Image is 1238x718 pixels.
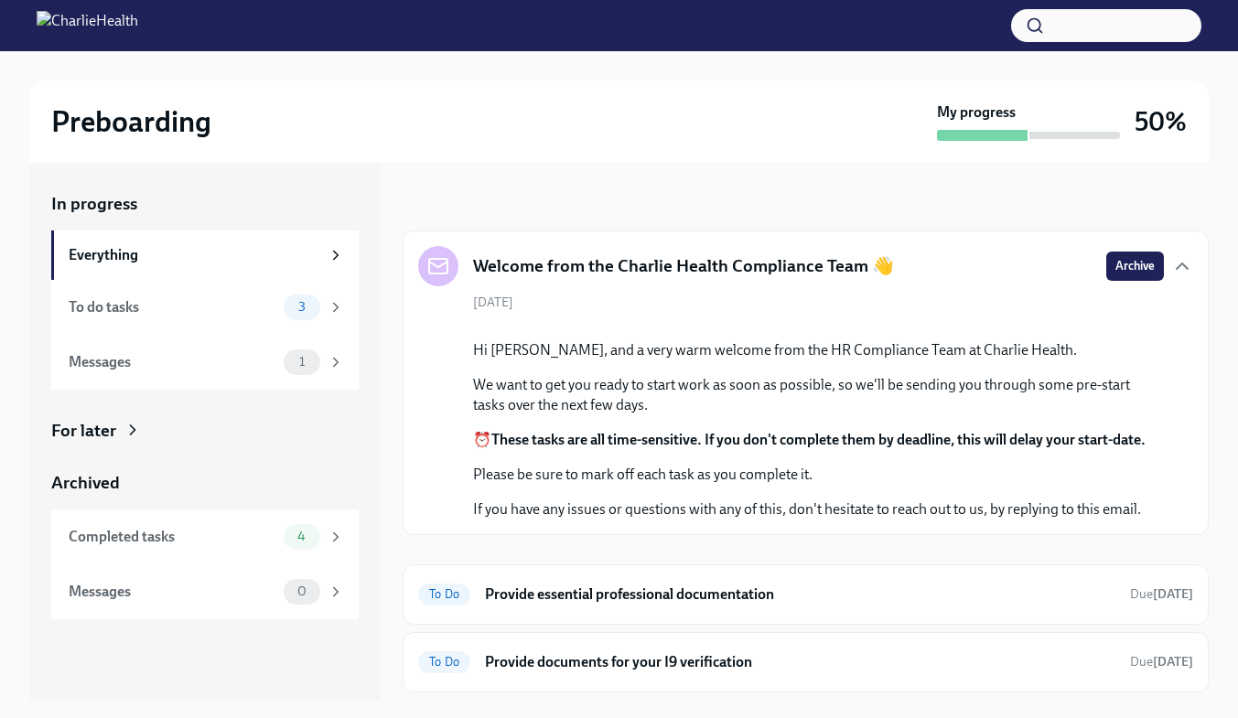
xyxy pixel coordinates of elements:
span: 4 [286,530,317,543]
span: 0 [286,584,318,598]
strong: These tasks are all time-sensitive. If you don't complete them by deadline, this will delay your ... [491,431,1146,448]
div: To do tasks [69,297,276,317]
a: To DoProvide essential professional documentationDue[DATE] [418,580,1193,609]
span: 1 [288,355,316,369]
strong: [DATE] [1153,586,1193,602]
p: ⏰ [473,430,1164,450]
span: [DATE] [473,294,513,311]
h2: Preboarding [51,103,211,140]
p: If you have any issues or questions with any of this, don't hesitate to reach out to us, by reply... [473,499,1164,520]
div: Everything [69,245,320,265]
img: CharlieHealth [37,11,138,40]
span: Due [1130,586,1193,602]
p: We want to get you ready to start work as soon as possible, so we'll be sending you through some ... [473,375,1164,415]
h3: 50% [1135,105,1187,138]
a: Archived [51,471,359,495]
a: Completed tasks4 [51,509,359,564]
a: Messages0 [51,564,359,619]
div: For later [51,419,116,443]
span: To Do [418,655,470,669]
p: Hi [PERSON_NAME], and a very warm welcome from the HR Compliance Team at Charlie Health. [473,340,1164,360]
span: September 21st, 2025 09:00 [1130,653,1193,670]
a: For later [51,419,359,443]
a: Messages1 [51,335,359,390]
h6: Provide documents for your I9 verification [485,652,1115,672]
span: Due [1130,654,1193,670]
div: Messages [69,582,276,602]
div: Messages [69,352,276,372]
a: To DoProvide documents for your I9 verificationDue[DATE] [418,648,1193,677]
div: In progress [403,192,489,216]
a: In progress [51,192,359,216]
span: Archive [1115,257,1155,275]
div: Completed tasks [69,527,276,547]
p: Please be sure to mark off each task as you complete it. [473,465,1164,485]
a: To do tasks3 [51,280,359,335]
span: 3 [287,300,317,314]
strong: [DATE] [1153,654,1193,670]
strong: My progress [937,102,1016,123]
h6: Provide essential professional documentation [485,584,1115,605]
span: September 21st, 2025 09:00 [1130,585,1193,603]
button: Archive [1106,252,1164,281]
h5: Welcome from the Charlie Health Compliance Team 👋 [473,254,894,278]
span: To Do [418,587,470,601]
a: Everything [51,230,359,280]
